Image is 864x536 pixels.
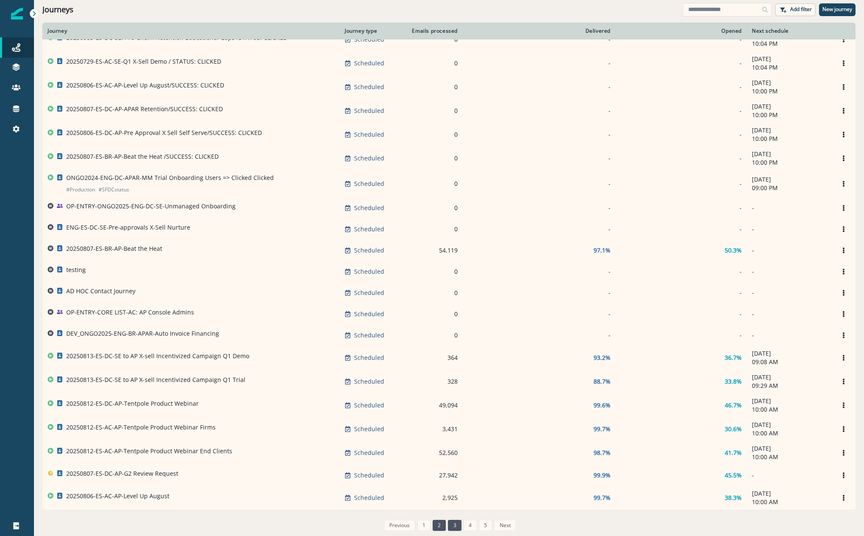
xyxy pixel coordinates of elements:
[837,104,850,117] button: Options
[408,107,458,115] div: 0
[354,130,384,139] p: Scheduled
[448,520,461,531] a: Page 3
[752,204,827,212] p: -
[837,244,850,257] button: Options
[621,289,742,297] div: -
[837,491,850,504] button: Options
[42,325,856,346] a: DEV_ONGO2025-ENG-BR-APAR-Auto Invoice FinancingScheduled0---Options
[837,202,850,214] button: Options
[752,111,827,119] p: 10:00 PM
[752,102,827,111] p: [DATE]
[621,130,742,139] div: -
[408,28,458,34] div: Emails processed
[752,310,827,318] p: -
[752,289,827,297] p: -
[468,310,611,318] div: -
[42,393,856,417] a: 20250812-ES-DC-AP-Tentpole Product WebinarScheduled49,09499.6%46.7%[DATE]10:00 AMOptions
[594,471,611,480] p: 99.9%
[752,55,827,63] p: [DATE]
[468,267,611,276] div: -
[775,3,816,16] button: Add filter
[433,520,446,531] a: Page 2 is your current page
[752,421,827,429] p: [DATE]
[752,267,827,276] p: -
[354,225,384,233] p: Scheduled
[752,444,827,453] p: [DATE]
[42,123,856,146] a: 20250806-ES-DC-AP-Pre Approval X Sell Self Serve/SUCCESS: CLICKEDScheduled0--[DATE]10:00 PMOptions
[408,204,458,212] div: 0
[822,6,852,12] p: New journey
[837,177,850,190] button: Options
[725,471,742,480] p: 45.5%
[354,494,384,502] p: Scheduled
[752,225,827,233] p: -
[837,329,850,342] button: Options
[468,35,611,44] div: -
[66,352,249,360] p: 20250813-ES-DC-SE to AP X-sell Incentivized Campaign Q1 Demo
[790,6,812,12] p: Add filter
[837,469,850,482] button: Options
[621,154,742,163] div: -
[408,246,458,255] div: 54,119
[382,520,516,531] ul: Pagination
[725,354,742,362] p: 36.7%
[408,377,458,386] div: 328
[42,219,856,240] a: ENG-ES-DC-SE-Pre-approvals X-Sell NurtureScheduled0---Options
[479,520,492,531] a: Page 5
[354,107,384,115] p: Scheduled
[621,225,742,233] div: -
[725,425,742,433] p: 30.6%
[468,225,611,233] div: -
[594,449,611,457] p: 98.7%
[752,63,827,72] p: 10:04 PM
[621,59,742,67] div: -
[621,107,742,115] div: -
[408,225,458,233] div: 0
[752,382,827,390] p: 09:29 AM
[837,351,850,364] button: Options
[66,376,245,384] p: 20250813-ES-DC-SE to AP X-sell Incentivized Campaign Q1 Trial
[837,128,850,141] button: Options
[752,373,827,382] p: [DATE]
[354,331,384,340] p: Scheduled
[752,358,827,366] p: 09:08 AM
[621,28,742,34] div: Opened
[66,308,194,317] p: OP-ENTRY-CORE LIST-AC: AP Console Admins
[66,423,216,432] p: 20250812-ES-AC-AP-Tentpole Product Webinar Firms
[408,180,458,188] div: 0
[354,267,384,276] p: Scheduled
[752,471,827,480] p: -
[725,449,742,457] p: 41.7%
[354,310,384,318] p: Scheduled
[66,266,86,274] p: testing
[354,377,384,386] p: Scheduled
[752,184,827,192] p: 09:00 PM
[408,59,458,67] div: 0
[66,447,232,455] p: 20250812-ES-AC-AP-Tentpole Product Webinar End Clients
[725,377,742,386] p: 33.8%
[42,441,856,465] a: 20250812-ES-AC-AP-Tentpole Product Webinar End ClientsScheduled52,56098.7%41.7%[DATE]10:00 AMOptions
[594,354,611,362] p: 93.2%
[354,180,384,188] p: Scheduled
[837,399,850,412] button: Options
[354,35,384,44] p: Scheduled
[594,377,611,386] p: 88.7%
[354,449,384,457] p: Scheduled
[42,346,856,370] a: 20250813-ES-DC-SE to AP X-sell Incentivized Campaign Q1 DemoScheduled36493.2%36.7%[DATE]09:08 AMO...
[354,401,384,410] p: Scheduled
[408,449,458,457] div: 52,560
[468,130,611,139] div: -
[408,425,458,433] div: 3,431
[752,429,827,438] p: 10:00 AM
[752,331,827,340] p: -
[384,520,415,531] a: Previous page
[837,265,850,278] button: Options
[408,83,458,91] div: 0
[725,494,742,502] p: 38.3%
[837,375,850,388] button: Options
[408,289,458,297] div: 0
[837,223,850,236] button: Options
[594,246,611,255] p: 97.1%
[837,446,850,459] button: Options
[752,349,827,358] p: [DATE]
